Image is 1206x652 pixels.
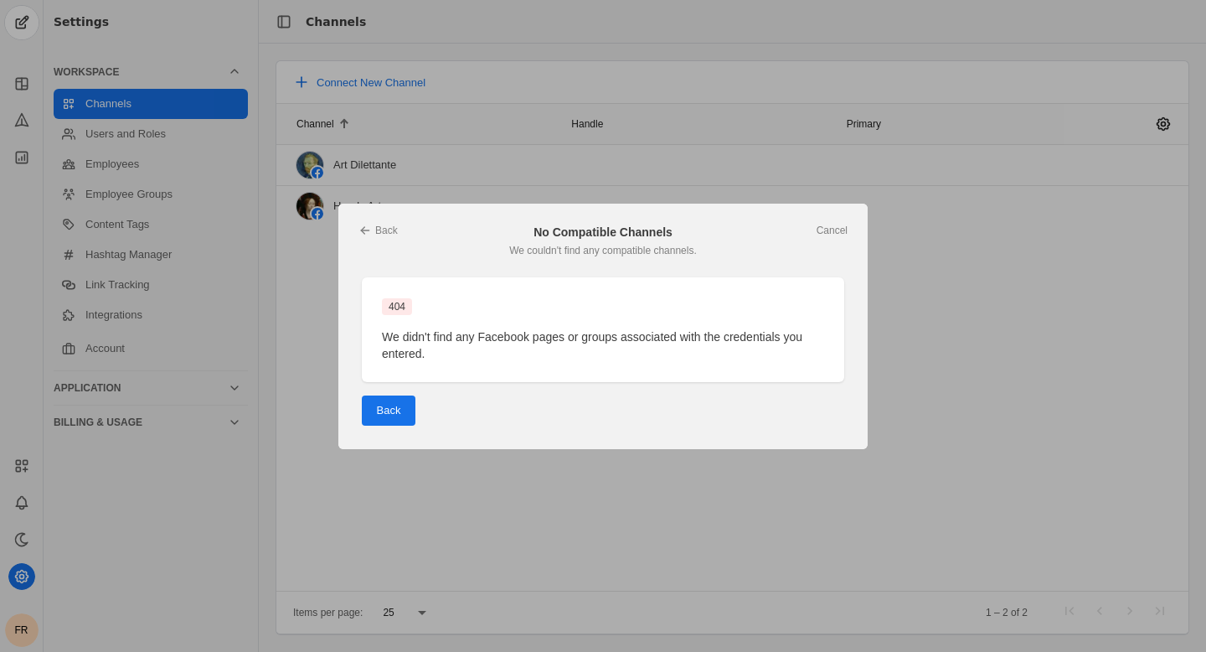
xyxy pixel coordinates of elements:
div: We couldn't find any compatible channels. [358,244,848,257]
p: We didn't find any Facebook pages or groups associated with the credentials you entered. [382,329,824,362]
div: 404 [382,298,412,315]
div: No Compatible Channels [358,224,848,241]
a: Cancel [817,224,848,237]
button: Back [362,396,415,426]
span: Back [377,402,401,419]
a: Back [358,224,398,237]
